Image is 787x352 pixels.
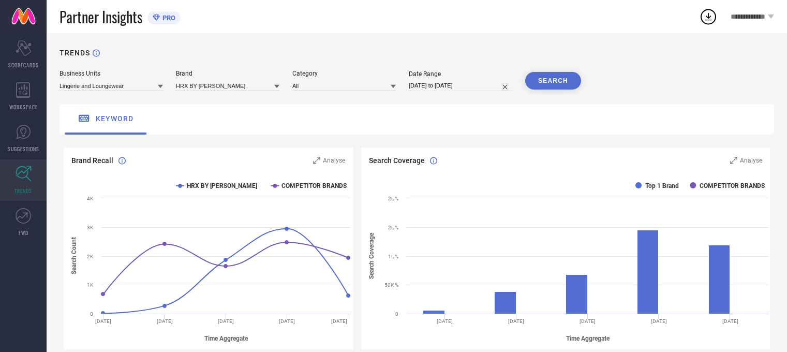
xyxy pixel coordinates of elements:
[176,70,279,77] div: Brand
[279,318,295,324] text: [DATE]
[87,282,94,288] text: 1K
[218,318,234,324] text: [DATE]
[580,318,596,324] text: [DATE]
[740,157,762,164] span: Analyse
[368,232,375,279] tspan: Search Coverage
[645,182,679,189] text: Top 1 Brand
[395,311,398,317] text: 0
[437,318,453,324] text: [DATE]
[388,225,398,230] text: 2L %
[388,196,398,201] text: 2L %
[409,70,512,78] div: Date Range
[409,80,512,91] input: Select date range
[87,225,94,230] text: 3K
[19,229,28,237] span: FWD
[388,254,398,259] text: 1L %
[722,318,738,324] text: [DATE]
[187,182,257,189] text: HRX BY [PERSON_NAME]
[700,182,765,189] text: COMPETITOR BRANDS
[87,254,94,259] text: 2K
[8,61,39,69] span: SCORECARDS
[281,182,347,189] text: COMPETITOR BRANDS
[95,318,111,324] text: [DATE]
[313,157,320,164] svg: Zoom
[87,196,94,201] text: 4K
[90,311,93,317] text: 0
[60,49,90,57] h1: TRENDS
[70,238,78,275] tspan: Search Count
[71,156,113,165] span: Brand Recall
[292,70,396,77] div: Category
[384,282,398,288] text: 50K %
[525,72,581,90] button: SEARCH
[96,114,133,123] span: keyword
[9,103,38,111] span: WORKSPACE
[157,318,173,324] text: [DATE]
[60,6,142,27] span: Partner Insights
[14,187,32,195] span: TRENDS
[160,14,175,22] span: PRO
[730,157,737,164] svg: Zoom
[323,157,345,164] span: Analyse
[8,145,39,153] span: SUGGESTIONS
[699,7,718,26] div: Open download list
[566,335,610,342] tspan: Time Aggregate
[60,70,163,77] div: Business Units
[508,318,524,324] text: [DATE]
[369,156,425,165] span: Search Coverage
[651,318,667,324] text: [DATE]
[204,335,248,342] tspan: Time Aggregate
[331,318,347,324] text: [DATE]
